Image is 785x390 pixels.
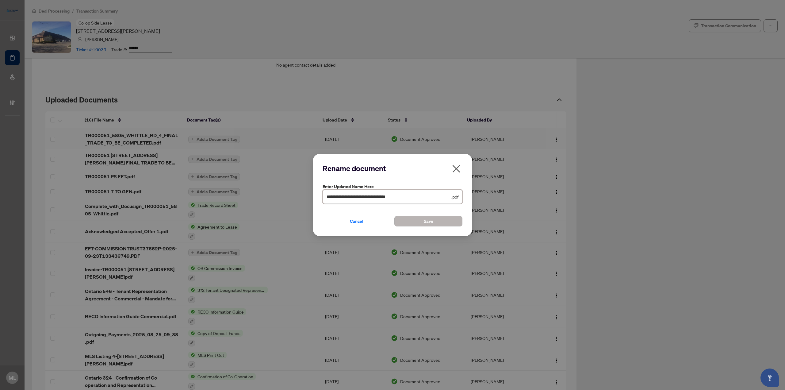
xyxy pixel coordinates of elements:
label: Enter updated name here [323,183,462,190]
button: Save [394,216,462,226]
button: Cancel [323,216,391,226]
span: .pdf [451,193,458,200]
h2: Rename document [323,164,462,173]
span: Cancel [350,216,363,226]
button: Open asap [760,369,779,387]
span: close [451,164,461,174]
span: Save [424,216,433,226]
